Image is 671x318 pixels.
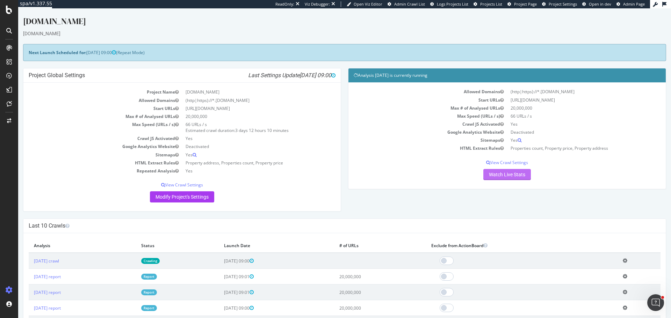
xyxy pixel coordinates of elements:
[206,250,236,256] span: [DATE] 09:00
[549,1,577,7] span: Project Settings
[164,104,317,112] td: 20,000,000
[16,281,43,287] a: [DATE] report
[10,230,118,244] th: Analysis
[164,150,317,158] td: Property address, Properties count, Property price
[647,294,664,311] iframe: Intercom live chat
[335,88,489,96] td: Start URLs
[507,1,537,7] a: Project Page
[10,88,164,96] td: Allowed Domains
[474,1,502,7] a: Projects List
[123,297,139,303] a: Report
[394,1,425,7] span: Admin Crawl List
[206,281,236,287] span: [DATE] 09:01
[16,250,41,256] a: [DATE] crawl
[10,142,164,150] td: Sitemaps
[316,276,408,292] td: 20,000,000
[480,1,502,7] span: Projects List
[10,150,164,158] td: HTML Extract Rules
[316,230,408,244] th: # of URLs
[335,96,489,104] td: Max # of Analysed URLs
[305,1,330,7] div: Viz Debugger:
[201,230,316,244] th: Launch Date
[437,1,468,7] span: Logs Projects List
[123,250,142,256] a: Crawling
[10,214,642,221] h4: Last 10 Crawls
[164,158,317,167] td: Yes
[347,1,382,7] a: Open Viz Editor
[275,1,294,7] div: ReadOnly:
[164,112,317,126] td: 66 URLs / s Estimated crawl duration:
[335,64,642,71] h4: Analysis [DATE] is currently running
[489,104,642,112] td: 66 URLs / s
[10,96,164,104] td: Start URLs
[10,104,164,112] td: Max # of Analysed URLs
[514,1,537,7] span: Project Page
[335,120,489,128] td: Google Analytics Website
[10,41,68,47] strong: Next Launch Scheduled for:
[164,142,317,150] td: Yes
[10,80,164,88] td: Project Name
[335,128,489,136] td: Sitemaps
[388,1,425,7] a: Admin Crawl List
[118,230,201,244] th: Status
[5,22,648,29] div: [DOMAIN_NAME]
[164,96,317,104] td: [URL][DOMAIN_NAME]
[164,80,317,88] td: [DOMAIN_NAME]
[335,136,489,144] td: HTML Extract Rules
[206,297,236,303] span: [DATE] 09:00
[164,126,317,134] td: Yes
[10,158,164,167] td: Repeated Analysis
[10,173,317,179] p: View Crawl Settings
[316,260,408,276] td: 20,000,000
[281,64,317,70] span: [DATE] 09:00
[489,136,642,144] td: Properties count, Property price, Property address
[132,183,196,194] a: Modify Project's Settings
[582,1,611,7] a: Open in dev
[335,112,489,120] td: Crawl JS Activated
[16,265,43,271] a: [DATE] report
[217,119,270,125] span: 3 days 12 hours 10 minutes
[123,281,139,287] a: Report
[164,88,317,96] td: (http|https)://*.[DOMAIN_NAME]
[489,88,642,96] td: [URL][DOMAIN_NAME]
[230,64,317,71] i: Last Settings Update
[206,265,236,271] span: [DATE] 09:01
[16,297,43,303] a: [DATE] report
[589,1,611,7] span: Open in dev
[335,104,489,112] td: Max Speed (URLs / s)
[5,36,648,53] div: (Repeat Mode)
[335,151,642,157] p: View Crawl Settings
[68,41,98,47] span: [DATE] 09:00
[316,292,408,308] td: 20,000,000
[489,79,642,87] td: (http|https)://*.[DOMAIN_NAME]
[408,230,599,244] th: Exclude from ActionBoard
[335,79,489,87] td: Allowed Domains
[430,1,468,7] a: Logs Projects List
[10,126,164,134] td: Crawl JS Activated
[616,1,645,7] a: Admin Page
[10,112,164,126] td: Max Speed (URLs / s)
[489,120,642,128] td: Deactivated
[623,1,645,7] span: Admin Page
[10,134,164,142] td: Google Analytics Website
[10,64,317,71] h4: Project Global Settings
[465,161,513,172] a: Watch Live Stats
[354,1,382,7] span: Open Viz Editor
[164,134,317,142] td: Deactivated
[489,96,642,104] td: 20,000,000
[489,128,642,136] td: Yes
[123,265,139,271] a: Report
[5,7,648,22] div: [DOMAIN_NAME]
[489,112,642,120] td: Yes
[542,1,577,7] a: Project Settings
